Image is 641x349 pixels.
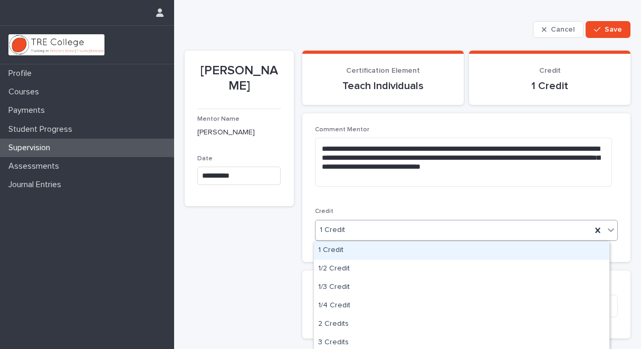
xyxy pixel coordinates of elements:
div: 2 Credits [314,315,609,334]
p: Courses [4,87,47,97]
img: L01RLPSrRaOWR30Oqb5K [8,34,104,55]
p: Teach Individuals [315,80,451,92]
div: 1 Credit [314,241,609,260]
span: Credit [539,67,561,74]
p: Assessments [4,161,68,171]
button: Cancel [533,21,583,38]
span: Certification Element [346,67,420,74]
span: Comment Mentor [315,127,369,133]
span: Mentor Name [197,116,240,122]
div: 1/2 Credit [314,260,609,278]
span: Date [197,156,213,162]
span: 1 Credit [320,225,345,236]
p: Profile [4,69,40,79]
p: [PERSON_NAME] [197,63,281,94]
span: Cancel [551,26,575,33]
button: Save [586,21,630,38]
p: Payments [4,105,53,115]
p: Supervision [4,143,59,153]
p: [PERSON_NAME] [197,127,281,138]
span: Credit [315,208,333,215]
p: Journal Entries [4,180,70,190]
p: 1 Credit [482,80,618,92]
p: Student Progress [4,124,81,134]
div: 1/3 Credit [314,278,609,297]
div: 1/4 Credit [314,297,609,315]
span: Save [605,26,622,33]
